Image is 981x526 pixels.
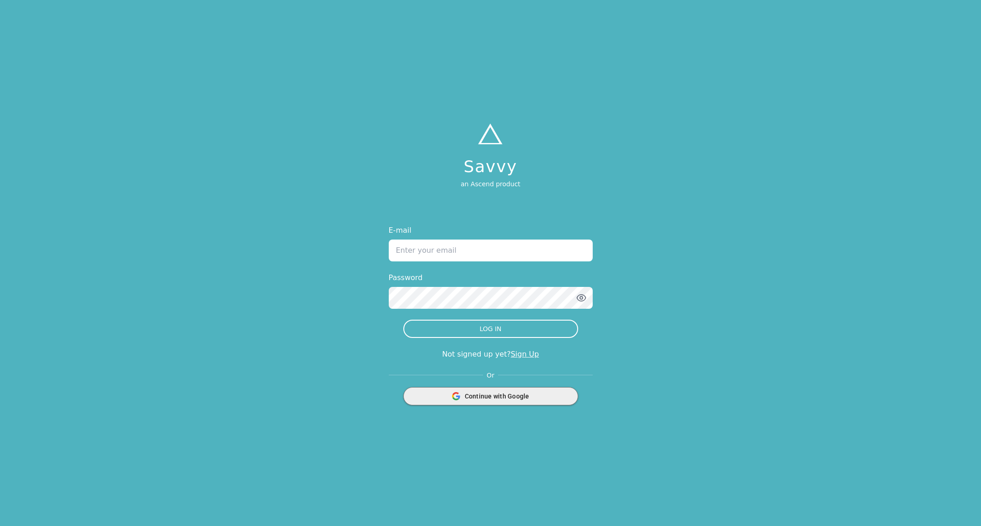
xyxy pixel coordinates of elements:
h1: Savvy [461,158,520,176]
button: LOG IN [403,320,578,338]
label: E-mail [389,225,593,236]
button: Continue with Google [403,387,578,405]
span: Continue with Google [465,392,529,401]
span: Not signed up yet? [442,350,511,358]
label: Password [389,272,593,283]
p: an Ascend product [461,179,520,189]
a: Sign Up [511,350,539,358]
span: Or [483,371,498,380]
input: Enter your email [389,240,593,261]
